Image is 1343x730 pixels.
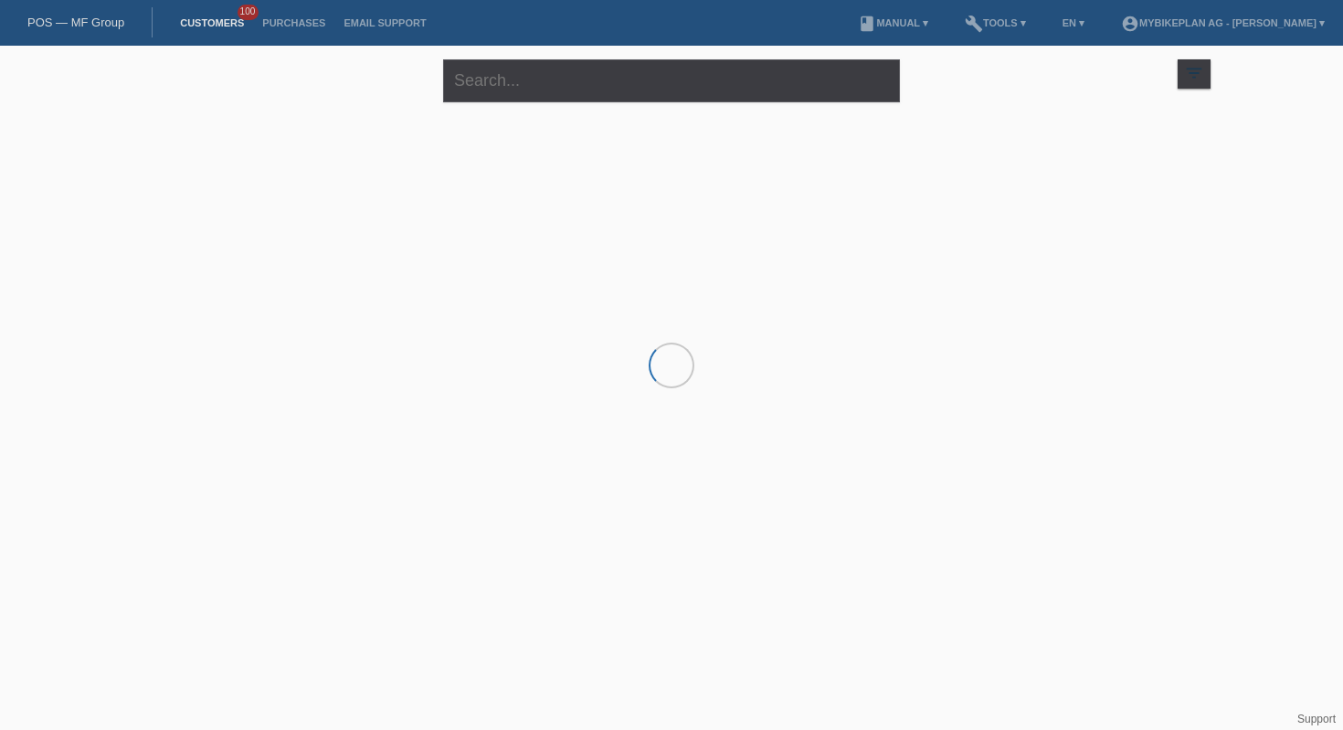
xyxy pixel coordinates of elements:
a: Support [1297,713,1336,725]
a: Purchases [253,17,334,28]
a: Customers [171,17,253,28]
a: buildTools ▾ [956,17,1035,28]
i: build [965,15,983,33]
i: account_circle [1121,15,1139,33]
a: account_circleMybikeplan AG - [PERSON_NAME] ▾ [1112,17,1334,28]
i: filter_list [1184,63,1204,83]
i: book [858,15,876,33]
a: bookManual ▾ [849,17,937,28]
input: Search... [443,59,900,102]
a: POS — MF Group [27,16,124,29]
span: 100 [238,5,259,20]
a: Email Support [334,17,435,28]
a: EN ▾ [1053,17,1094,28]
